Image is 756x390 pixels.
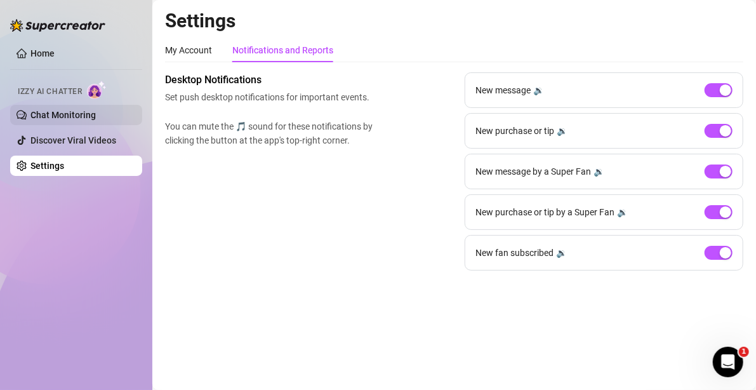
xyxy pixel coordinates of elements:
span: You can mute the 🎵 sound for these notifications by clicking the button at the app's top-right co... [165,119,378,147]
span: New message by a Super Fan [475,165,591,178]
img: AI Chatter [87,81,107,99]
span: Set push desktop notifications for important events. [165,90,378,104]
span: Desktop Notifications [165,72,378,88]
div: 🔉 [533,83,544,97]
span: New purchase or tip by a Super Fan [475,205,614,219]
div: 🔉 [594,165,604,178]
iframe: Intercom live chat [713,347,743,377]
a: Chat Monitoring [30,110,96,120]
span: 1 [739,347,749,357]
h2: Settings [165,9,743,33]
div: 🔉 [556,246,567,260]
span: New message [475,83,531,97]
a: Discover Viral Videos [30,135,116,145]
div: 🔉 [557,124,567,138]
div: 🔉 [617,205,628,219]
a: Home [30,48,55,58]
img: logo-BBDzfeDw.svg [10,19,105,32]
span: New fan subscribed [475,246,554,260]
span: New purchase or tip [475,124,554,138]
div: Notifications and Reports [232,43,333,57]
div: My Account [165,43,212,57]
a: Settings [30,161,64,171]
span: Izzy AI Chatter [18,86,82,98]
